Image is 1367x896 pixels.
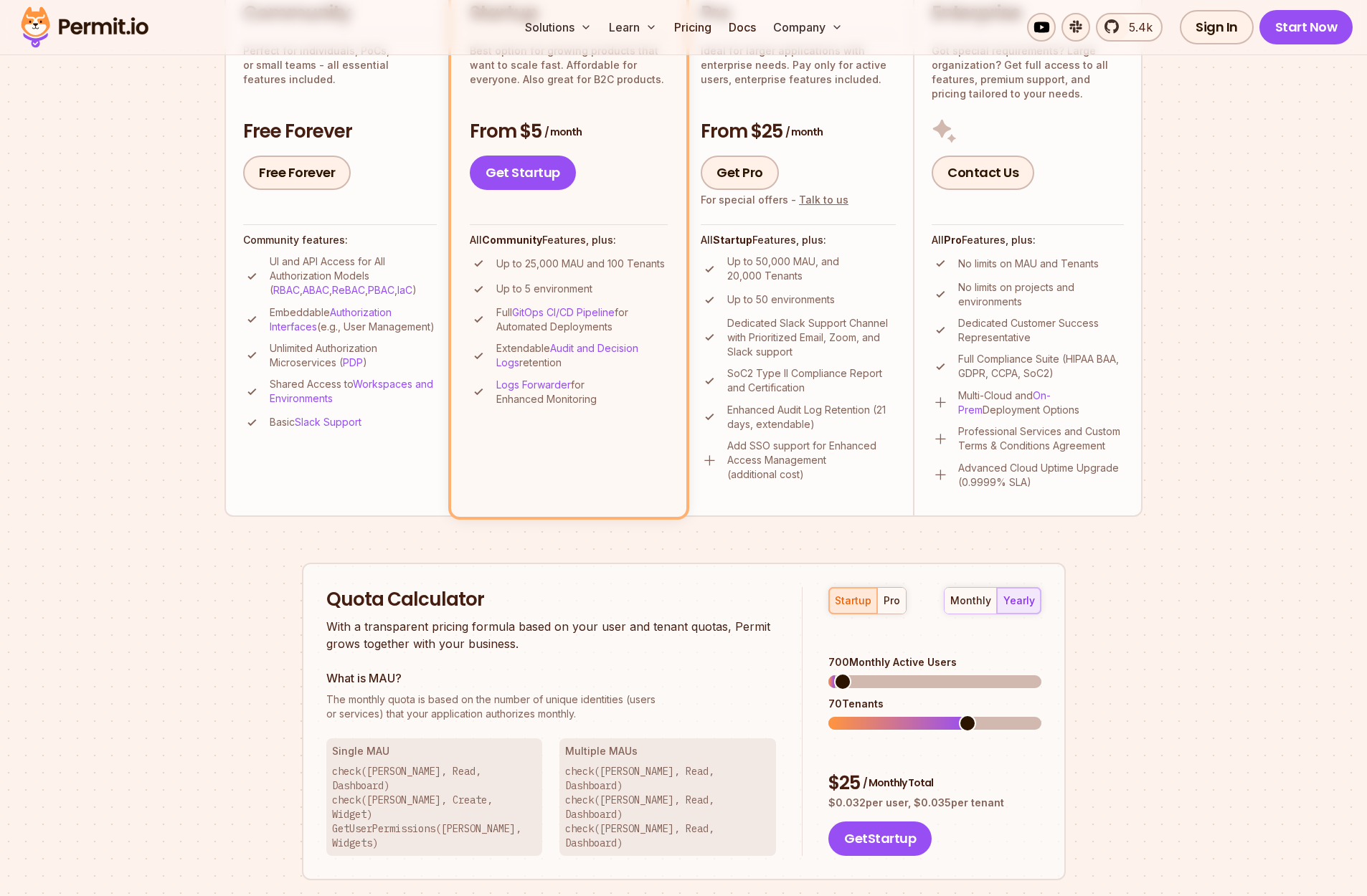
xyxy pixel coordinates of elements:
strong: Pro [944,234,962,246]
p: Enhanced Audit Log Retention (21 days, extendable) [727,403,896,432]
img: Permit logo [14,3,155,52]
p: Full for Automated Deployments [496,305,668,334]
div: pro [884,594,900,608]
p: Up to 25,000 MAU and 100 Tenants [496,257,665,271]
a: 5.4k [1096,13,1163,42]
p: for Enhanced Monitoring [496,378,668,406]
button: GetStartup [828,821,932,856]
p: Dedicated Customer Success Representative [958,316,1124,345]
p: $ 0.032 per user, $ 0.035 per tenant [828,796,1041,810]
p: check([PERSON_NAME], Read, Dashboard) check([PERSON_NAME], Read, Dashboard) check([PERSON_NAME], ... [565,764,770,850]
h4: Community features: [243,233,437,247]
p: UI and API Access for All Authorization Models ( , , , , ) [270,254,437,297]
a: Free Forever [243,156,351,190]
p: Embeddable (e.g., User Management) [270,305,437,334]
p: Unlimited Authorization Microservices ( ) [270,341,437,370]
a: ABAC [303,284,329,296]
div: $ 25 [828,771,1041,796]
p: SoC2 Type II Compliance Report and Certification [727,366,896,395]
h4: All Features, plus: [932,233,1124,247]
span: 5.4k [1120,19,1153,36]
div: For special offers - [701,193,848,207]
a: RBAC [273,284,300,296]
h3: Free Forever [243,119,437,145]
p: No limits on projects and environments [958,280,1124,309]
a: On-Prem [958,389,1051,416]
a: Talk to us [799,194,848,206]
p: Up to 5 environment [496,282,592,296]
a: PDP [343,356,363,368]
a: ReBAC [332,284,365,296]
a: Logs Forwarder [496,378,571,391]
p: Shared Access to [270,377,437,406]
p: Perfect for individuals, PoCs, or small teams - all essential features included. [243,44,437,87]
a: IaC [397,284,412,296]
p: No limits on MAU and Tenants [958,257,1099,271]
span: / Monthly Total [863,776,933,790]
p: Multi-Cloud and Deployment Options [958,389,1124,417]
div: 700 Monthly Active Users [828,655,1041,669]
p: With a transparent pricing formula based on your user and tenant quotas, Permit grows together wi... [326,618,777,652]
span: / month [785,125,823,139]
a: Docs [723,13,762,42]
a: Pricing [668,13,717,42]
h3: From $25 [701,119,896,145]
p: Add SSO support for Enhanced Access Management (additional cost) [727,439,896,482]
strong: Community [482,234,542,246]
p: Best option for growing products that want to scale fast. Affordable for everyone. Also great for... [470,44,668,87]
a: Sign In [1180,10,1254,44]
h2: Quota Calculator [326,587,777,613]
a: Audit and Decision Logs [496,342,638,368]
a: Get Pro [701,156,779,190]
p: Dedicated Slack Support Channel with Prioritized Email, Zoom, and Slack support [727,316,896,359]
h4: All Features, plus: [470,233,668,247]
a: GitOps CI/CD Pipeline [512,306,615,318]
h3: Multiple MAUs [565,744,770,758]
button: Learn [603,13,663,42]
h4: All Features, plus: [701,233,896,247]
p: Extendable retention [496,341,668,370]
p: Professional Services and Custom Terms & Conditions Agreement [958,424,1124,453]
a: Contact Us [932,156,1034,190]
a: Start Now [1259,10,1353,44]
p: Full Compliance Suite (HIPAA BAA, GDPR, CCPA, SoC2) [958,352,1124,381]
div: 70 Tenants [828,697,1041,711]
strong: Startup [713,234,752,246]
h3: What is MAU? [326,669,777,687]
span: The monthly quota is based on the number of unique identities (users [326,692,777,707]
a: Authorization Interfaces [270,306,392,333]
p: Basic [270,415,361,429]
h3: From $5 [470,119,668,145]
div: monthly [950,594,991,608]
p: Up to 50 environments [727,292,835,307]
p: or services) that your application authorizes monthly. [326,692,777,721]
a: PBAC [368,284,394,296]
span: / month [544,125,582,139]
a: Slack Support [295,416,361,428]
p: Advanced Cloud Uptime Upgrade (0.9999% SLA) [958,461,1124,490]
p: Up to 50,000 MAU, and 20,000 Tenants [727,254,896,283]
p: Got special requirements? Large organization? Get full access to all features, premium support, a... [932,44,1124,101]
button: Solutions [519,13,597,42]
p: check([PERSON_NAME], Read, Dashboard) check([PERSON_NAME], Create, Widget) GetUserPermissions([PE... [332,764,537,850]
p: Ideal for larger applications with enterprise needs. Pay only for active users, enterprise featur... [701,44,896,87]
a: Get Startup [470,156,576,190]
h3: Single MAU [332,744,537,758]
button: Company [767,13,848,42]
